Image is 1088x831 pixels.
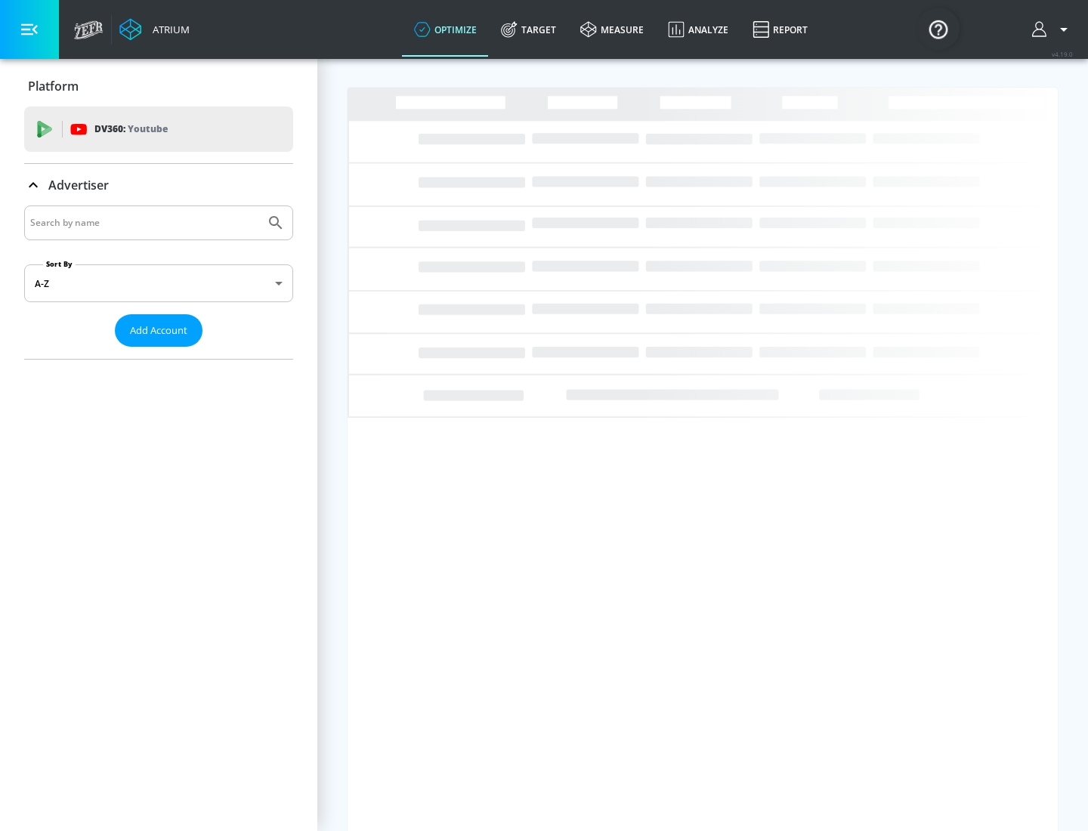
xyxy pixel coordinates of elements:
button: Open Resource Center [917,8,960,50]
p: Advertiser [48,177,109,193]
a: Atrium [119,18,190,41]
p: DV360: [94,121,168,137]
p: Youtube [128,121,168,137]
div: Platform [24,65,293,107]
div: A-Z [24,264,293,302]
a: Analyze [656,2,740,57]
p: Platform [28,78,79,94]
div: DV360: Youtube [24,107,293,152]
div: Advertiser [24,164,293,206]
span: v 4.19.0 [1052,50,1073,58]
a: measure [568,2,656,57]
nav: list of Advertiser [24,347,293,359]
button: Add Account [115,314,202,347]
input: Search by name [30,213,259,233]
a: Report [740,2,820,57]
div: Atrium [147,23,190,36]
div: Advertiser [24,205,293,359]
a: Target [489,2,568,57]
span: Add Account [130,322,187,339]
label: Sort By [43,259,76,269]
a: optimize [402,2,489,57]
